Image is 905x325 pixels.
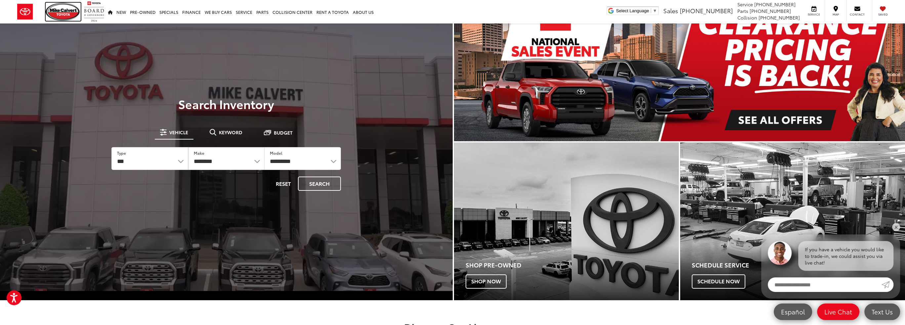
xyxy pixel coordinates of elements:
div: Toyota [454,142,679,300]
span: Service [737,1,753,8]
a: Select Language​ [616,8,657,13]
span: Contact [850,12,865,17]
div: Toyota [680,142,905,300]
h3: Search Inventory [28,97,425,110]
button: Reset [270,177,297,191]
div: If you have a vehicle you would like to trade-in, we could assist you via live chat! [798,241,893,271]
span: Service [806,12,821,17]
span: Vehicle [169,130,188,135]
h4: Schedule Service [692,262,905,268]
img: Agent profile photo [768,241,792,265]
label: Type [117,150,126,156]
a: Shop Pre-Owned Shop Now [454,142,679,300]
span: Shop Now [466,274,507,288]
span: ▼ [653,8,657,13]
span: Select Language [616,8,649,13]
a: Español [774,304,812,320]
span: Parts [737,8,748,14]
label: Make [194,150,204,156]
span: Español [778,307,808,316]
a: Live Chat [817,304,859,320]
label: Model [270,150,282,156]
span: Schedule Now [692,274,745,288]
span: Sales [663,6,678,15]
span: Map [828,12,843,17]
span: Saved [876,12,890,17]
span: [PHONE_NUMBER] [759,14,800,21]
span: [PHONE_NUMBER] [750,8,791,14]
span: [PHONE_NUMBER] [754,1,796,8]
span: Budget [274,130,293,135]
h4: Shop Pre-Owned [466,262,679,268]
span: Text Us [868,307,896,316]
button: Search [298,177,341,191]
a: Schedule Service Schedule Now [680,142,905,300]
span: [PHONE_NUMBER] [680,6,733,15]
span: Live Chat [821,307,855,316]
input: Enter your message [768,277,882,292]
a: Submit [882,277,893,292]
span: Keyword [219,130,242,135]
span: Collision [737,14,757,21]
a: Text Us [864,304,900,320]
img: Mike Calvert Toyota [46,3,81,21]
